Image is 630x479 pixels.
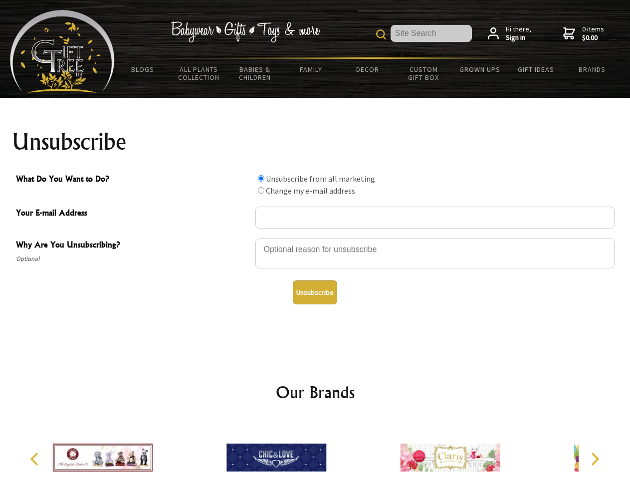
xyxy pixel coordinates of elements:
a: Gift Ideas [508,59,564,80]
a: Hi there,Sign in [488,25,531,42]
a: Custom Gift Box [396,59,452,88]
button: Previous [25,448,47,470]
button: Unsubscribe [293,280,337,304]
span: Hi there, [506,25,531,42]
img: product search [376,29,386,39]
a: 0 items$0.00 [563,25,604,42]
strong: $0.00 [582,33,604,42]
input: Your E-mail Address [255,207,615,229]
a: All Plants Collection [171,59,227,88]
label: Change my e-mail address [266,186,355,196]
a: Grown Ups [451,59,508,80]
span: 0 items [582,24,604,42]
span: Optional [16,253,250,265]
img: Babywear - Gifts - Toys & more [171,21,320,42]
span: Why Are You Unsubscribing? [16,239,250,253]
input: What Do You Want to Do? [258,175,264,182]
h2: Our Brands [20,380,611,404]
h1: Unsubscribe [12,130,619,154]
a: Brands [564,59,621,80]
a: Family [283,59,340,80]
input: What Do You Want to Do? [258,187,264,194]
button: Next [584,448,606,470]
img: Babyware - Gifts - Toys and more... [10,10,115,93]
span: What Do You Want to Do? [16,173,250,187]
a: Decor [339,59,396,80]
strong: Sign in [506,33,531,42]
span: Your E-mail Address [16,207,250,221]
a: Babies & Children [227,59,283,88]
input: Site Search [391,25,472,42]
textarea: Why Are You Unsubscribing? [255,239,615,268]
a: BLOGS [115,59,171,80]
label: Unsubscribe from all marketing [266,174,375,184]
